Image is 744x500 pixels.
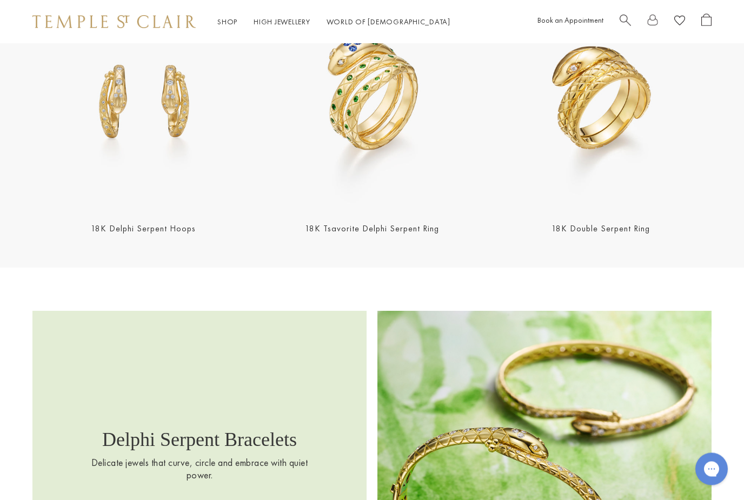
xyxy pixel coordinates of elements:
[217,15,450,29] nav: Main navigation
[78,457,321,482] p: Delicate jewels that curve, circle and embrace with quiet power.
[327,17,450,26] a: World of [DEMOGRAPHIC_DATA]World of [DEMOGRAPHIC_DATA]
[305,223,439,235] a: 18K Tsavorite Delphi Serpent Ring
[537,15,603,25] a: Book an Appointment
[620,14,631,30] a: Search
[701,14,712,30] a: Open Shopping Bag
[690,449,733,489] iframe: Gorgias live chat messenger
[32,15,196,28] img: Temple St. Clair
[91,223,196,235] a: 18K Delphi Serpent Hoops
[254,17,310,26] a: High JewelleryHigh Jewellery
[217,17,237,26] a: ShopShop
[552,223,650,235] a: 18K Double Serpent Ring
[674,14,685,30] a: View Wishlist
[102,429,297,457] p: Delphi Serpent Bracelets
